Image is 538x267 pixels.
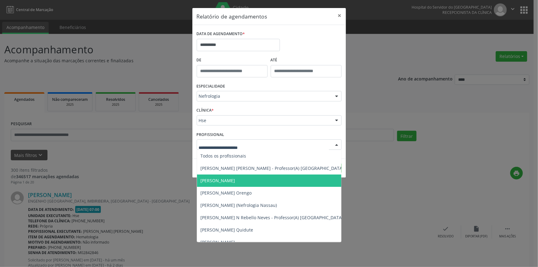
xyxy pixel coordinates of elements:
[201,165,344,171] span: [PERSON_NAME] [PERSON_NAME] - Professor(A) [GEOGRAPHIC_DATA]
[271,55,342,65] label: ATÉ
[197,29,245,39] label: DATA DE AGENDAMENTO
[201,215,343,220] span: [PERSON_NAME] N Rebello Neves - Professor(A) [GEOGRAPHIC_DATA]
[197,12,267,20] h5: Relatório de agendamentos
[197,82,225,91] label: ESPECIALIDADE
[201,153,246,159] span: Todos os profissionais
[201,178,235,183] span: [PERSON_NAME]
[199,93,329,99] span: Nefrologia
[197,130,224,139] label: PROFISSIONAL
[201,190,252,196] span: [PERSON_NAME] Orengo
[197,55,268,65] label: De
[201,202,277,208] span: [PERSON_NAME] (Nefrologia Nassau)
[334,8,346,23] button: Close
[199,117,329,124] span: Hse
[197,106,214,115] label: CLÍNICA
[201,227,253,233] span: [PERSON_NAME] Quidute
[201,239,235,245] span: [PERSON_NAME]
